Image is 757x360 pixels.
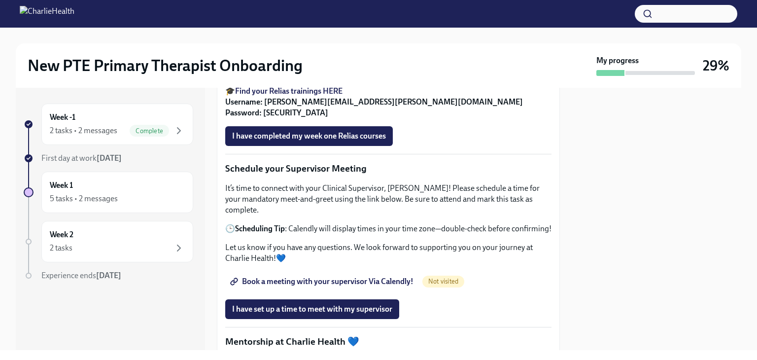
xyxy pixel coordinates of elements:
p: Schedule your Supervisor Meeting [225,162,551,175]
a: Week -12 tasks • 2 messagesComplete [24,104,193,145]
a: First day at work[DATE] [24,153,193,164]
span: Not visited [422,278,464,285]
span: Experience ends [41,271,121,280]
p: Let us know if you have any questions. We look forward to supporting you on your journey at Charl... [225,242,551,264]
span: I have set up a time to meet with my supervisor [232,304,392,314]
strong: [DATE] [96,271,121,280]
h2: New PTE Primary Therapist Onboarding [28,56,303,75]
button: I have set up a time to meet with my supervisor [225,299,399,319]
a: Find your Relias trainings HERE [235,86,343,96]
span: Complete [130,127,169,135]
strong: Scheduling Tip [235,224,285,233]
h3: 29% [703,57,729,74]
button: I have completed my week one Relias courses [225,126,393,146]
p: Mentorship at Charlie Health 💙 [225,335,551,348]
p: 🕒 : Calendly will display times in your time zone—double-check before confirming! [225,223,551,234]
strong: Username: [PERSON_NAME][EMAIL_ADDRESS][PERSON_NAME][DOMAIN_NAME] Password: [SECURITY_DATA] [225,97,523,117]
p: 🎓 [225,86,551,118]
span: First day at work [41,153,122,163]
img: CharlieHealth [20,6,74,22]
strong: My progress [596,55,639,66]
a: Week 22 tasks [24,221,193,262]
h6: Week -1 [50,112,75,123]
span: I have completed my week one Relias courses [232,131,386,141]
p: It’s time to connect with your Clinical Supervisor, [PERSON_NAME]! Please schedule a time for you... [225,183,551,216]
strong: [DATE] [97,153,122,163]
a: Week 15 tasks • 2 messages [24,172,193,213]
h6: Week 2 [50,229,73,240]
div: 5 tasks • 2 messages [50,193,118,204]
a: Book a meeting with your supervisor Via Calendly! [225,272,420,291]
div: 2 tasks • 2 messages [50,125,117,136]
h6: Week 1 [50,180,73,191]
span: Book a meeting with your supervisor Via Calendly! [232,277,413,287]
div: 2 tasks [50,243,72,253]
